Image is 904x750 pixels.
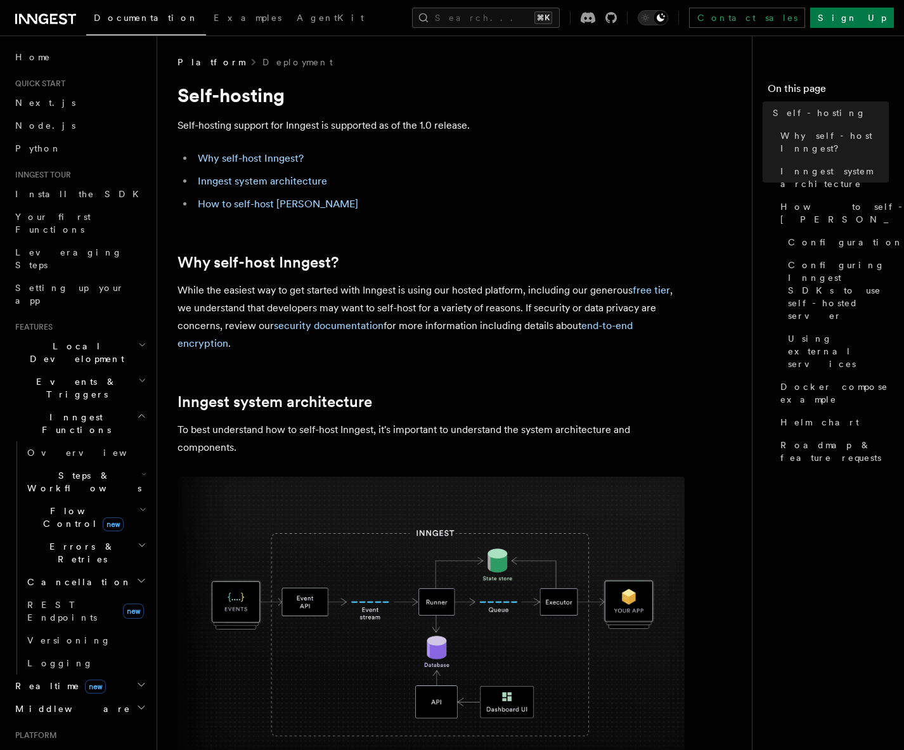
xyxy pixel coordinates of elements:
button: Toggle dark mode [638,10,668,25]
a: Configuring Inngest SDKs to use self-hosted server [783,254,889,327]
span: Flow Control [22,505,139,530]
span: Self-hosting [773,107,866,119]
a: Roadmap & feature requests [775,434,889,469]
button: Realtimenew [10,675,149,697]
a: Setting up your app [10,276,149,312]
span: Inngest system architecture [780,165,889,190]
a: Node.js [10,114,149,137]
span: Documentation [94,13,198,23]
a: Install the SDK [10,183,149,205]
span: Steps & Workflows [22,469,141,495]
span: Features [10,322,53,332]
span: Events & Triggers [10,375,138,401]
span: Configuration [788,236,903,249]
span: Helm chart [780,416,859,429]
span: Cancellation [22,576,132,588]
span: Configuring Inngest SDKs to use self-hosted server [788,259,889,322]
span: Overview [27,448,158,458]
a: Inngest system architecture [178,393,372,411]
a: Logging [22,652,149,675]
a: Docker compose example [775,375,889,411]
a: Helm chart [775,411,889,434]
button: Inngest Functions [10,406,149,441]
span: Leveraging Steps [15,247,122,270]
a: Inngest system architecture [198,175,327,187]
a: Inngest system architecture [775,160,889,195]
h4: On this page [768,81,889,101]
span: Logging [27,658,93,668]
span: Node.js [15,120,75,131]
span: Platform [178,56,245,68]
p: To best understand how to self-host Inngest, it's important to understand the system architecture... [178,421,685,456]
a: How to self-host [PERSON_NAME] [198,198,358,210]
a: AgentKit [289,4,371,34]
button: Events & Triggers [10,370,149,406]
a: Your first Functions [10,205,149,241]
a: Documentation [86,4,206,36]
span: Platform [10,730,57,740]
span: Setting up your app [15,283,124,306]
p: Self-hosting support for Inngest is supported as of the 1.0 release. [178,117,685,134]
span: Home [15,51,51,63]
a: free tier [633,284,670,296]
span: Why self-host Inngest? [780,129,889,155]
span: Examples [214,13,281,23]
span: Realtime [10,680,106,692]
button: Steps & Workflows [22,464,149,500]
a: Using external services [783,327,889,375]
span: Versioning [27,635,111,645]
a: Configuration [783,231,889,254]
span: Install the SDK [15,189,146,199]
a: Contact sales [689,8,805,28]
span: Errors & Retries [22,540,138,566]
a: Home [10,46,149,68]
button: Search...⌘K [412,8,560,28]
span: Docker compose example [780,380,889,406]
span: Middleware [10,702,131,715]
span: new [85,680,106,694]
span: Your first Functions [15,212,91,235]
div: Inngest Functions [10,441,149,675]
span: Python [15,143,61,153]
span: new [103,517,124,531]
a: Versioning [22,629,149,652]
button: Flow Controlnew [22,500,149,535]
span: Local Development [10,340,138,365]
span: Inngest tour [10,170,71,180]
a: Why self-host Inngest? [198,152,304,164]
span: new [123,604,144,619]
span: AgentKit [297,13,364,23]
h1: Self-hosting [178,84,685,107]
a: Examples [206,4,289,34]
a: Self-hosting [768,101,889,124]
a: security documentation [274,320,384,332]
span: Inngest Functions [10,411,137,436]
button: Errors & Retries [22,535,149,571]
a: Why self-host Inngest? [178,254,339,271]
kbd: ⌘K [534,11,552,24]
p: While the easiest way to get started with Inngest is using our hosted platform, including our gen... [178,281,685,352]
a: Next.js [10,91,149,114]
span: Next.js [15,98,75,108]
button: Middleware [10,697,149,720]
button: Cancellation [22,571,149,593]
a: Deployment [262,56,333,68]
span: Quick start [10,79,65,89]
a: Why self-host Inngest? [775,124,889,160]
a: Sign Up [810,8,894,28]
a: How to self-host [PERSON_NAME] [775,195,889,231]
span: REST Endpoints [27,600,97,623]
a: Overview [22,441,149,464]
span: Roadmap & feature requests [780,439,889,464]
a: Leveraging Steps [10,241,149,276]
button: Local Development [10,335,149,370]
a: Python [10,137,149,160]
span: Using external services [788,332,889,370]
a: REST Endpointsnew [22,593,149,629]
